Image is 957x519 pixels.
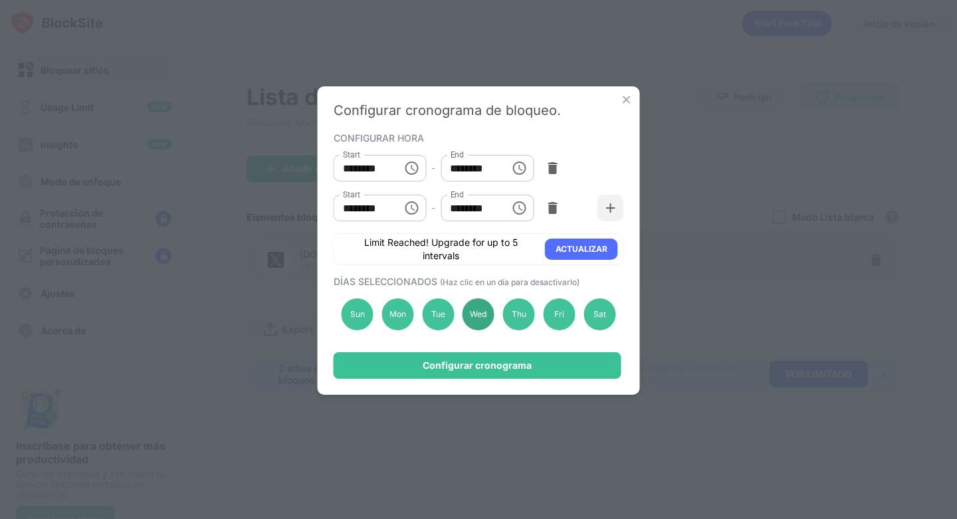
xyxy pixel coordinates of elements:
[506,195,532,221] button: Choose time, selected time is 10:00 PM
[398,155,425,181] button: Choose time, selected time is 1:00 AM
[334,102,624,118] div: Configurar cronograma de bloqueo.
[506,155,532,181] button: Choose time, selected time is 12:30 PM
[381,298,413,330] div: Mon
[431,161,435,175] div: -
[544,298,576,330] div: Fri
[334,276,621,287] div: DÍAS SELECCIONADOS
[345,236,537,262] div: Limit Reached! Upgrade for up to 5 intervals
[450,189,464,200] label: End
[343,149,360,160] label: Start
[343,189,360,200] label: Start
[431,201,435,215] div: -
[463,298,494,330] div: Wed
[503,298,535,330] div: Thu
[450,149,464,160] label: End
[440,277,580,287] span: (Haz clic en un día para desactivarlo)
[422,298,454,330] div: Tue
[584,298,615,330] div: Sat
[556,243,607,256] div: ACTUALIZAR
[620,93,633,106] img: x-button.svg
[423,360,532,371] div: Configurar cronograma
[334,132,621,143] div: CONFIGURAR HORA
[398,195,425,221] button: Choose time, selected time is 2:00 PM
[342,298,373,330] div: Sun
